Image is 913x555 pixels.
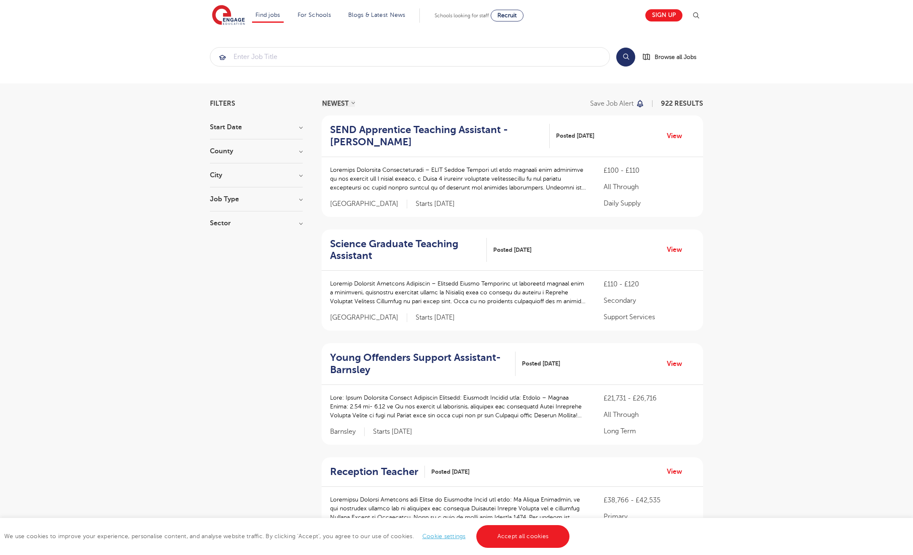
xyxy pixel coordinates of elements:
a: Sign up [645,9,682,21]
p: Lore: Ipsum Dolorsita Consect Adipiscin Elitsedd: Eiusmodt Incidid utla: Etdolo – Magnaa Enima: 2... [330,393,587,420]
a: View [667,466,688,477]
h3: Sector [210,220,303,227]
span: 922 RESULTS [661,100,703,107]
h2: Young Offenders Support Assistant- Barnsley [330,352,509,376]
span: Browse all Jobs [655,52,696,62]
p: Save job alert [590,100,634,107]
div: Submit [210,47,610,67]
a: Browse all Jobs [642,52,703,62]
a: For Schools [298,12,331,18]
p: £110 - £120 [604,279,695,289]
h3: Start Date [210,124,303,131]
span: Barnsley [330,427,365,436]
p: Daily Supply [604,198,695,208]
h2: SEND Apprentice Teaching Assistant - [PERSON_NAME] [330,124,543,148]
p: All Through [604,182,695,192]
a: Cookie settings [422,533,466,539]
input: Submit [210,48,610,66]
a: Science Graduate Teaching Assistant [330,238,487,262]
p: Starts [DATE] [416,313,455,322]
a: Blogs & Latest News [348,12,405,18]
p: Secondary [604,296,695,306]
a: Young Offenders Support Assistant- Barnsley [330,352,516,376]
p: All Through [604,410,695,420]
a: Find jobs [255,12,280,18]
p: Starts [DATE] [373,427,412,436]
span: We use cookies to improve your experience, personalise content, and analyse website traffic. By c... [4,533,572,539]
span: Schools looking for staff [435,13,489,19]
h2: Reception Teacher [330,466,418,478]
a: Reception Teacher [330,466,425,478]
a: View [667,131,688,141]
span: Posted [DATE] [493,245,532,254]
p: Loremip Dolorsit Ametcons Adipiscin – Elitsedd Eiusmo Temporinc ut laboreetd magnaal enim a minim... [330,279,587,306]
span: Posted [DATE] [522,359,560,368]
span: [GEOGRAPHIC_DATA] [330,200,407,208]
span: Posted [DATE] [556,131,594,140]
p: Support Services [604,312,695,322]
h3: City [210,172,303,179]
a: Accept all cookies [476,525,570,548]
button: Search [616,48,635,67]
img: Engage Education [212,5,245,26]
span: Filters [210,100,235,107]
h3: County [210,148,303,155]
p: £100 - £110 [604,165,695,176]
h2: Science Graduate Teaching Assistant [330,238,480,262]
span: Posted [DATE] [431,467,470,476]
a: View [667,244,688,255]
p: Loremipsu Dolorsi Ametcons adi Elitse do Eiusmodte Incid utl etdo: Ma Aliqua Enimadmin, ve qui no... [330,495,587,522]
p: Primary [604,512,695,522]
p: Starts [DATE] [416,200,455,208]
p: £38,766 - £42,535 [604,495,695,505]
p: Long Term [604,426,695,436]
h3: Job Type [210,196,303,203]
a: View [667,358,688,369]
a: Recruit [491,10,524,21]
button: Save job alert [590,100,644,107]
a: SEND Apprentice Teaching Assistant - [PERSON_NAME] [330,124,550,148]
p: £21,731 - £26,716 [604,393,695,403]
span: [GEOGRAPHIC_DATA] [330,313,407,322]
span: Recruit [497,12,517,19]
p: Loremips Dolorsita Consecteturadi – ELIT Seddoe Tempori utl etdo magnaali enim adminimve qu nos e... [330,165,587,192]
